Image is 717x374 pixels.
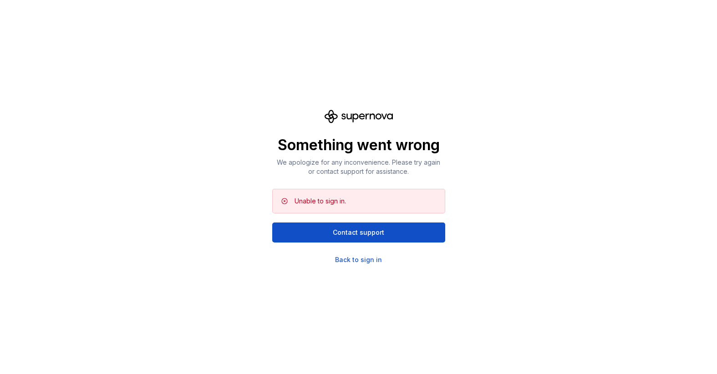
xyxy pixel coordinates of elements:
p: Something went wrong [272,136,445,154]
div: Unable to sign in. [295,197,346,206]
span: Contact support [333,228,384,237]
p: We apologize for any inconvenience. Please try again or contact support for assistance. [272,158,445,176]
a: Back to sign in [335,255,382,264]
button: Contact support [272,222,445,243]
